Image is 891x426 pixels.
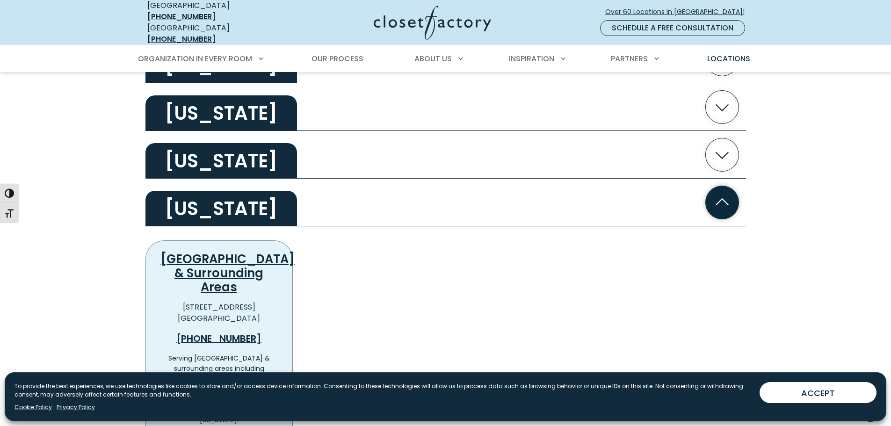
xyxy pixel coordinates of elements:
a: [PHONE_NUMBER] [147,11,216,22]
p: To provide the best experiences, we use technologies like cookies to store and/or access device i... [14,382,752,399]
nav: Primary Menu [131,46,760,72]
span: Locations [707,53,750,64]
span: About Us [414,53,452,64]
h2: [US_STATE] [145,191,297,226]
a: Privacy Policy [57,403,95,412]
h2: [US_STATE] [145,95,297,131]
button: ACCEPT [760,382,877,403]
span: Over 60 Locations in [GEOGRAPHIC_DATA]! [605,7,752,17]
span: Inspiration [509,53,554,64]
a: [GEOGRAPHIC_DATA] & Surrounding Areas [161,251,295,296]
span: Organization in Every Room [138,53,252,64]
span: Our Process [311,53,363,64]
p: [STREET_ADDRESS] [GEOGRAPHIC_DATA] [161,302,277,324]
button: [US_STATE] [145,83,746,131]
a: [PHONE_NUMBER] [147,34,216,44]
span: Partners [611,53,648,64]
a: Cookie Policy [14,403,52,412]
h2: [US_STATE] [145,143,297,179]
a: Over 60 Locations in [GEOGRAPHIC_DATA]! [605,4,753,20]
button: [US_STATE] [145,179,746,226]
a: [PHONE_NUMBER] [161,332,277,346]
p: Serving [GEOGRAPHIC_DATA] & surrounding areas including [PERSON_NAME][GEOGRAPHIC_DATA][PERSON_NAM... [161,353,277,425]
button: [US_STATE] [145,131,746,179]
div: [GEOGRAPHIC_DATA] [147,22,283,45]
a: Schedule a Free Consultation [600,20,745,36]
img: Closet Factory Logo [374,6,491,40]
